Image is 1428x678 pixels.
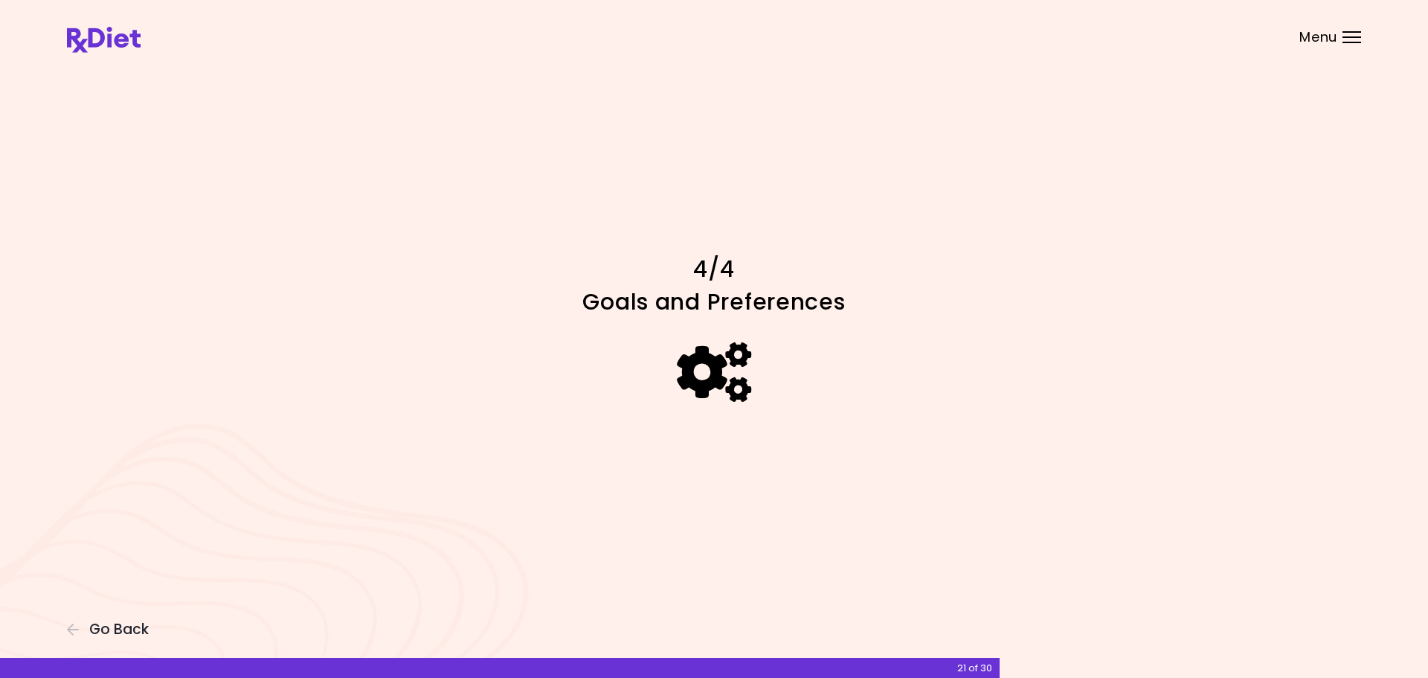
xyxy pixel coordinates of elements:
[89,621,149,638] span: Go Back
[1299,31,1337,44] span: Menu
[454,287,974,316] h1: Goals and Preferences
[67,27,141,53] img: RxDiet
[67,621,156,638] button: Go Back
[454,255,974,284] h1: 4/4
